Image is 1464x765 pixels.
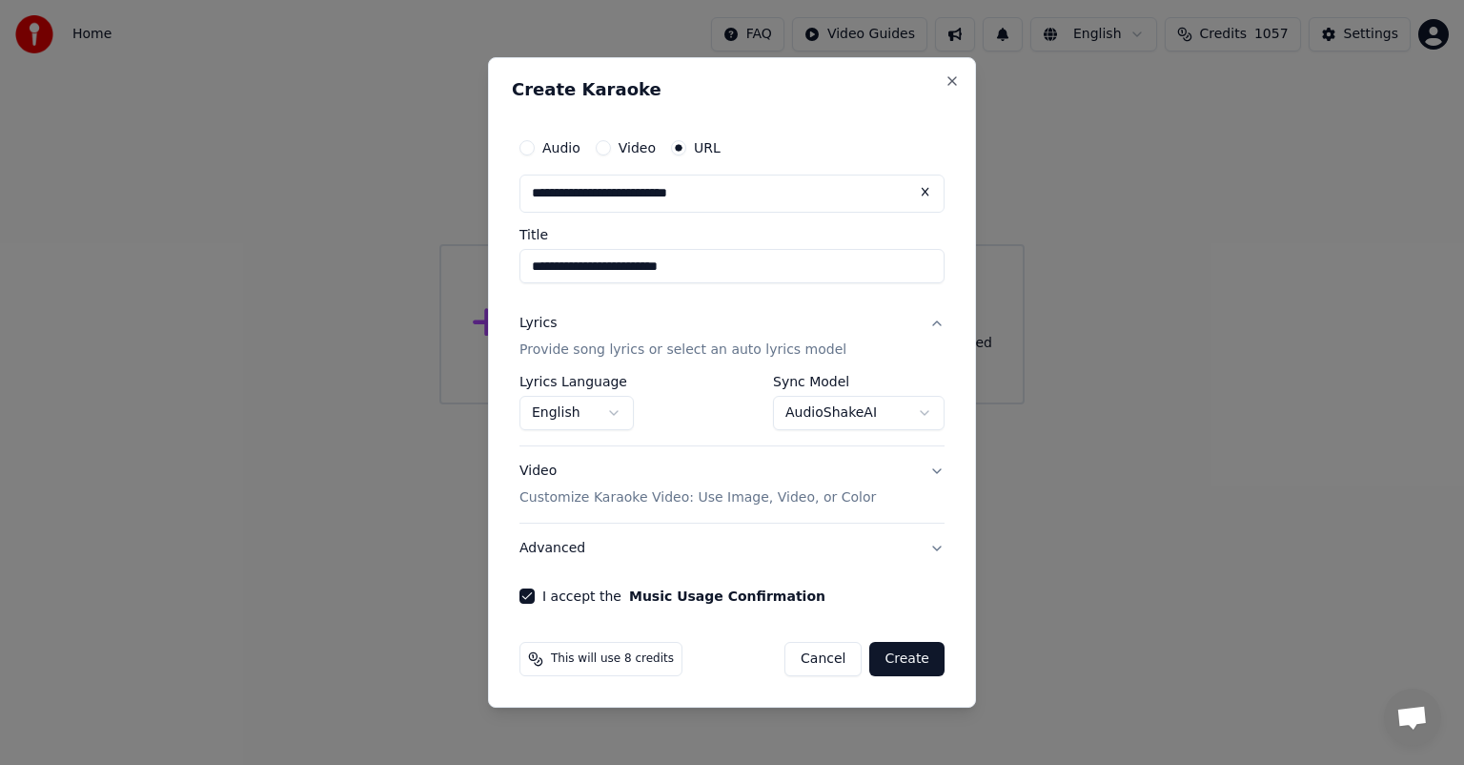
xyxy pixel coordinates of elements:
button: Advanced [519,524,945,573]
button: Cancel [784,642,862,676]
p: Customize Karaoke Video: Use Image, Video, or Color [519,488,876,507]
div: LyricsProvide song lyrics or select an auto lyrics model [519,375,945,445]
label: Video [619,141,656,155]
label: Audio [542,141,580,155]
h2: Create Karaoke [512,81,952,98]
label: Title [519,228,945,241]
label: Lyrics Language [519,375,634,388]
span: This will use 8 credits [551,651,674,667]
button: VideoCustomize Karaoke Video: Use Image, Video, or Color [519,446,945,523]
button: LyricsProvide song lyrics or select an auto lyrics model [519,299,945,375]
div: Lyrics [519,314,557,333]
button: I accept the [629,589,825,603]
p: Provide song lyrics or select an auto lyrics model [519,341,846,360]
label: I accept the [542,589,825,603]
button: Create [869,642,945,676]
label: URL [694,141,721,155]
label: Sync Model [773,375,945,388]
div: Video [519,462,876,507]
